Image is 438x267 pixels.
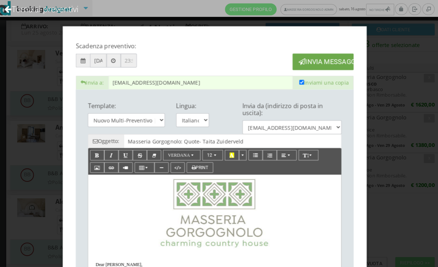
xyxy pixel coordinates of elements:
h4: Lingua: [181,100,213,107]
span: Inviami una copia [307,77,350,84]
input: 23:59 [127,53,143,66]
button: 12 [207,147,227,157]
span: Verdana [173,149,195,155]
h4: Invia da (indirizzo di posta in uscita): [246,100,343,114]
span: 12 [212,149,217,155]
input: Tra 7 GIORNI [97,53,113,66]
button: Verdana [168,147,205,157]
img: 52f0cb276f5311eeb13b0a069e529790.jpg [161,174,277,244]
span: Dear [PERSON_NAME], [102,257,148,262]
h4: Scadenza preventivo: [83,42,143,49]
span: Invia a: [83,74,115,88]
button: Print [191,159,218,169]
h4: Template: [95,100,170,107]
button: Invia Messaggio [295,53,355,68]
span: Oggetto: [95,131,130,145]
